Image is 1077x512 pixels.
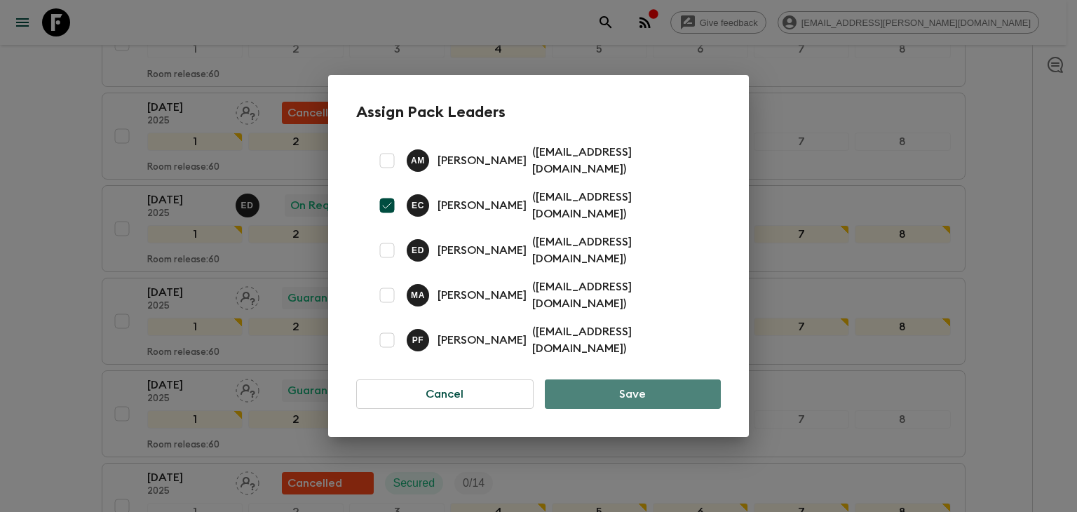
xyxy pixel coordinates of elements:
p: ( [EMAIL_ADDRESS][DOMAIN_NAME] ) [532,144,704,177]
p: M A [411,290,425,301]
button: Cancel [356,379,534,409]
p: ( [EMAIL_ADDRESS][DOMAIN_NAME] ) [532,189,704,222]
p: [PERSON_NAME] [438,152,527,169]
p: [PERSON_NAME] [438,242,527,259]
button: Save [545,379,721,409]
p: ( [EMAIL_ADDRESS][DOMAIN_NAME] ) [532,234,704,267]
p: E D [412,245,424,256]
p: E C [412,200,424,211]
p: A M [411,155,425,166]
p: ( [EMAIL_ADDRESS][DOMAIN_NAME] ) [532,323,704,357]
p: [PERSON_NAME] [438,332,527,349]
p: [PERSON_NAME] [438,197,527,214]
p: P F [412,335,424,346]
h2: Assign Pack Leaders [356,103,721,121]
p: ( [EMAIL_ADDRESS][DOMAIN_NAME] ) [532,278,704,312]
p: [PERSON_NAME] [438,287,527,304]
